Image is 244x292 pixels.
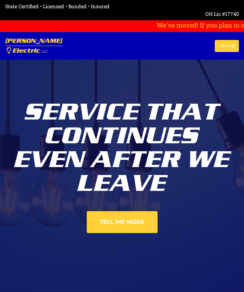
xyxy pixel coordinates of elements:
[5,35,63,57] a: [PERSON_NAME] Electric, LLC
[40,50,48,53] span: , LLC
[5,3,239,10] div: State Certified • Licensed • Bonded • Insured
[87,211,158,233] a: Tell Me More
[215,40,239,52] button: Toggle navigation
[5,10,239,18] div: OH Lic #17740
[12,95,232,195] div: Service That Continues Even After We Leave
